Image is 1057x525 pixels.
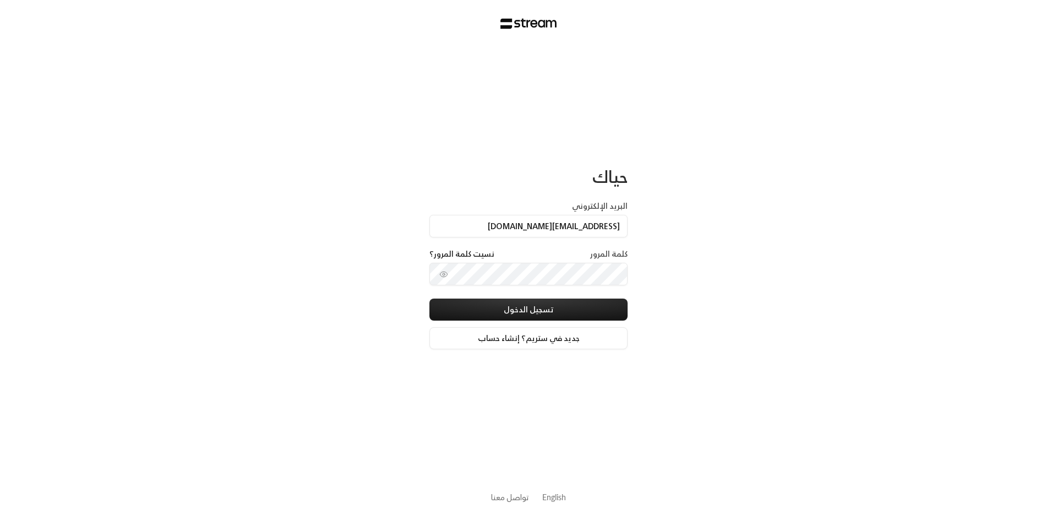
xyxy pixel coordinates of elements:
[429,327,628,349] a: جديد في ستريم؟ إنشاء حساب
[429,299,628,321] button: تسجيل الدخول
[429,248,494,259] a: نسيت كلمة المرور؟
[491,490,529,504] a: تواصل معنا
[592,162,628,191] span: حياك
[572,201,628,212] label: البريد الإلكتروني
[542,487,566,507] a: English
[491,491,529,503] button: تواصل معنا
[590,248,628,259] label: كلمة المرور
[500,18,557,29] img: Stream Logo
[435,266,453,283] button: toggle password visibility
